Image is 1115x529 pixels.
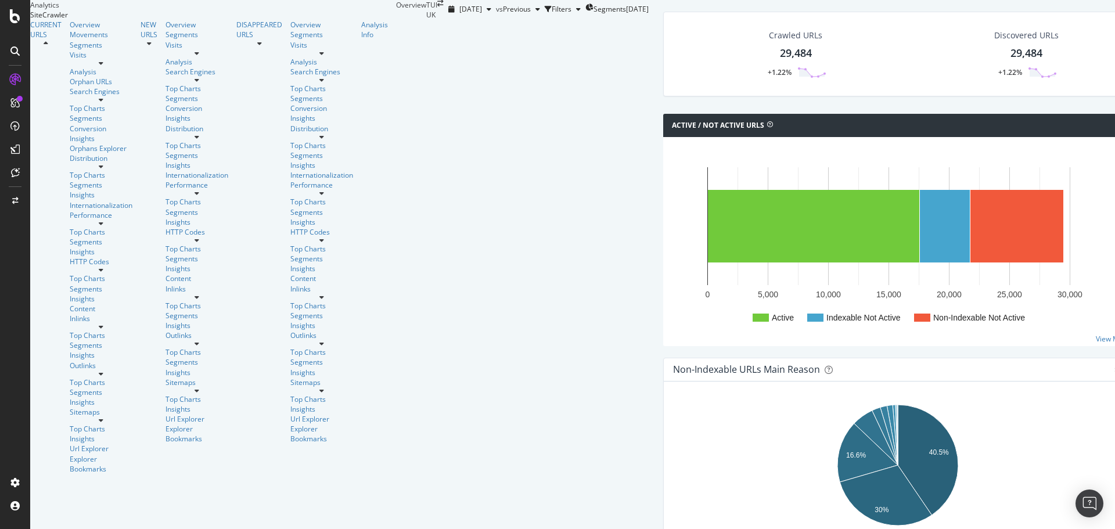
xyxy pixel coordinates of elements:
[290,414,353,424] div: Url Explorer
[166,347,228,357] div: Top Charts
[1010,46,1042,61] div: 29,484
[70,210,132,220] a: Performance
[290,377,353,387] a: Sitemaps
[166,197,228,207] a: Top Charts
[166,274,228,283] a: Content
[166,84,228,93] a: Top Charts
[70,124,132,134] div: Conversion
[236,20,282,39] a: DISAPPEARED URLS
[70,30,132,39] a: Movements
[70,257,132,267] div: HTTP Codes
[361,20,388,39] div: Analysis Info
[290,274,353,283] a: Content
[166,357,228,367] div: Segments
[70,387,132,397] div: Segments
[672,120,764,131] h4: Active / Not Active URLs
[70,330,132,340] a: Top Charts
[70,227,132,237] a: Top Charts
[290,30,353,39] a: Segments
[70,340,132,350] a: Segments
[166,311,228,321] div: Segments
[290,84,353,93] div: Top Charts
[290,330,353,340] a: Outlinks
[30,10,396,20] div: SiteCrawler
[70,180,132,190] a: Segments
[290,150,353,160] a: Segments
[290,103,353,113] div: Conversion
[290,40,353,50] a: Visits
[290,124,353,134] div: Distribution
[166,20,228,30] div: Overview
[166,113,228,123] a: Insights
[290,368,353,377] a: Insights
[70,77,132,87] div: Orphan URLs
[70,434,132,444] div: Insights
[290,20,353,30] a: Overview
[166,414,228,424] a: Url Explorer
[70,134,132,143] div: Insights
[166,207,228,217] a: Segments
[70,350,132,360] div: Insights
[70,294,132,304] a: Insights
[70,20,132,30] a: Overview
[166,368,228,377] a: Insights
[290,113,353,123] a: Insights
[166,30,228,39] a: Segments
[70,103,132,113] div: Top Charts
[290,254,353,264] div: Segments
[290,321,353,330] a: Insights
[290,170,353,180] div: Internationalization
[290,311,353,321] a: Segments
[70,314,132,323] a: Inlinks
[166,40,228,50] div: Visits
[70,237,132,247] div: Segments
[166,67,228,77] div: Search Engines
[290,284,353,294] a: Inlinks
[290,394,353,404] a: Top Charts
[70,113,132,123] div: Segments
[166,103,228,113] div: Conversion
[758,290,778,299] text: 5,000
[70,274,132,283] div: Top Charts
[70,377,132,387] div: Top Charts
[166,394,228,404] a: Top Charts
[290,160,353,170] a: Insights
[780,46,812,61] div: 29,484
[290,141,353,150] a: Top Charts
[70,190,132,200] a: Insights
[290,357,353,367] a: Segments
[290,207,353,217] div: Segments
[70,361,132,370] div: Outlinks
[166,321,228,330] a: Insights
[290,57,353,67] div: Analysis
[290,404,353,414] a: Insights
[290,67,353,77] a: Search Engines
[929,448,949,456] text: 40.5%
[166,330,228,340] a: Outlinks
[166,264,228,274] a: Insights
[70,454,132,474] a: Explorer Bookmarks
[290,347,353,357] a: Top Charts
[166,244,228,254] a: Top Charts
[166,424,228,444] div: Explorer Bookmarks
[166,124,228,134] a: Distribution
[166,160,228,170] div: Insights
[166,170,228,180] div: Internationalization
[496,4,503,14] span: vs
[166,150,228,160] a: Segments
[166,93,228,103] a: Segments
[290,227,353,237] div: HTTP Codes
